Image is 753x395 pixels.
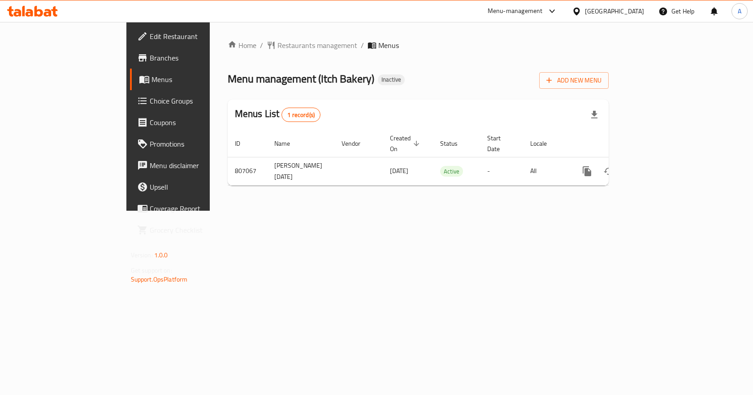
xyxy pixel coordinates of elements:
[235,107,320,122] h2: Menus List
[130,133,252,155] a: Promotions
[150,31,245,42] span: Edit Restaurant
[738,6,741,16] span: A
[130,112,252,133] a: Coupons
[150,225,245,235] span: Grocery Checklist
[228,69,374,89] span: Menu management ( Itch Bakery )
[487,133,512,154] span: Start Date
[150,139,245,149] span: Promotions
[130,47,252,69] a: Branches
[480,157,523,185] td: -
[530,138,558,149] span: Locale
[130,219,252,241] a: Grocery Checklist
[267,157,334,185] td: [PERSON_NAME][DATE]
[130,90,252,112] a: Choice Groups
[361,40,364,51] li: /
[235,138,252,149] span: ID
[390,165,408,177] span: [DATE]
[585,6,644,16] div: [GEOGRAPHIC_DATA]
[150,203,245,214] span: Coverage Report
[546,75,602,86] span: Add New Menu
[488,6,543,17] div: Menu-management
[539,72,609,89] button: Add New Menu
[131,273,188,285] a: Support.OpsPlatform
[281,108,320,122] div: Total records count
[151,74,245,85] span: Menus
[130,198,252,219] a: Coverage Report
[390,133,422,154] span: Created On
[228,130,670,186] table: enhanced table
[277,40,357,51] span: Restaurants management
[131,249,153,261] span: Version:
[130,176,252,198] a: Upsell
[260,40,263,51] li: /
[378,76,405,83] span: Inactive
[378,40,399,51] span: Menus
[130,26,252,47] a: Edit Restaurant
[440,138,469,149] span: Status
[130,69,252,90] a: Menus
[440,166,463,177] span: Active
[150,182,245,192] span: Upsell
[130,155,252,176] a: Menu disclaimer
[584,104,605,126] div: Export file
[150,160,245,171] span: Menu disclaimer
[267,40,357,51] a: Restaurants management
[598,161,619,182] button: Change Status
[342,138,372,149] span: Vendor
[228,40,609,51] nav: breadcrumb
[150,117,245,128] span: Coupons
[154,249,168,261] span: 1.0.0
[282,111,320,119] span: 1 record(s)
[576,161,598,182] button: more
[150,95,245,106] span: Choice Groups
[131,265,172,276] span: Get support on:
[569,130,670,157] th: Actions
[523,157,569,185] td: All
[274,138,302,149] span: Name
[150,52,245,63] span: Branches
[378,74,405,85] div: Inactive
